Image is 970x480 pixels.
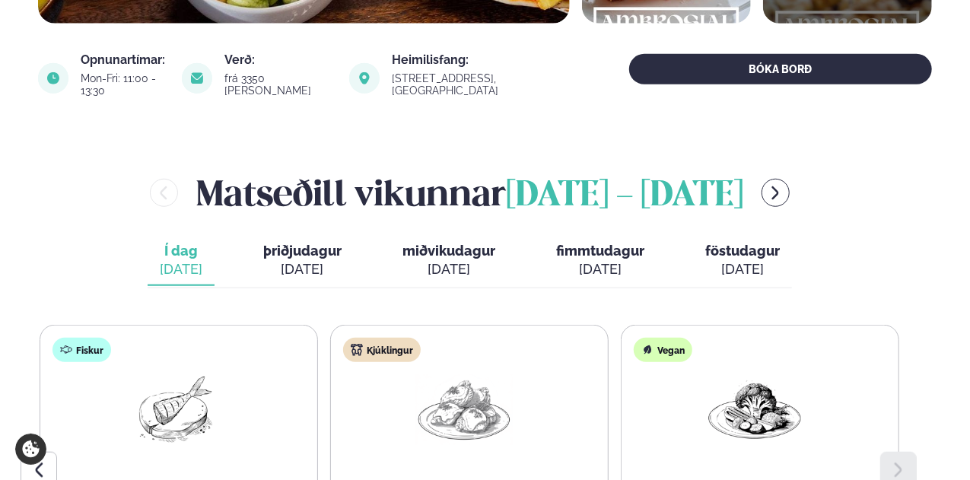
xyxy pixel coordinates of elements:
[343,338,421,362] div: Kjúklingur
[402,260,495,278] div: [DATE]
[415,374,513,445] img: Chicken-thighs.png
[634,338,692,362] div: Vegan
[263,260,342,278] div: [DATE]
[349,63,380,94] img: image alt
[693,236,792,286] button: föstudagur [DATE]
[392,72,574,97] div: [STREET_ADDRESS], [GEOGRAPHIC_DATA]
[641,344,654,356] img: Vegan.svg
[506,180,743,213] span: [DATE] - [DATE]
[251,236,354,286] button: þriðjudagur [DATE]
[60,344,72,356] img: fish.svg
[705,243,780,259] span: föstudagur
[402,243,495,259] span: miðvikudagur
[706,374,803,445] img: Vegan.png
[160,260,202,278] div: [DATE]
[390,236,507,286] button: miðvikudagur [DATE]
[224,54,333,66] div: Verð:
[81,72,166,97] div: Mon-Fri: 11:00 - 13:30
[556,243,644,259] span: fimmtudagur
[392,81,574,100] a: link
[263,243,342,259] span: þriðjudagur
[182,63,212,94] img: image alt
[148,236,215,286] button: Í dag [DATE]
[544,236,657,286] button: fimmtudagur [DATE]
[196,168,743,218] h2: Matseðill vikunnar
[351,344,363,356] img: chicken.svg
[762,179,790,207] button: menu-btn-right
[629,54,932,84] button: BÓKA BORÐ
[392,54,574,66] div: Heimilisfang:
[160,242,202,260] span: Í dag
[38,63,68,94] img: image alt
[15,434,46,465] a: Cookie settings
[125,374,222,445] img: Fish.png
[150,179,178,207] button: menu-btn-left
[224,72,333,97] div: frá 3350 [PERSON_NAME]
[556,260,644,278] div: [DATE]
[81,54,166,66] div: Opnunartímar:
[705,260,780,278] div: [DATE]
[52,338,111,362] div: Fiskur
